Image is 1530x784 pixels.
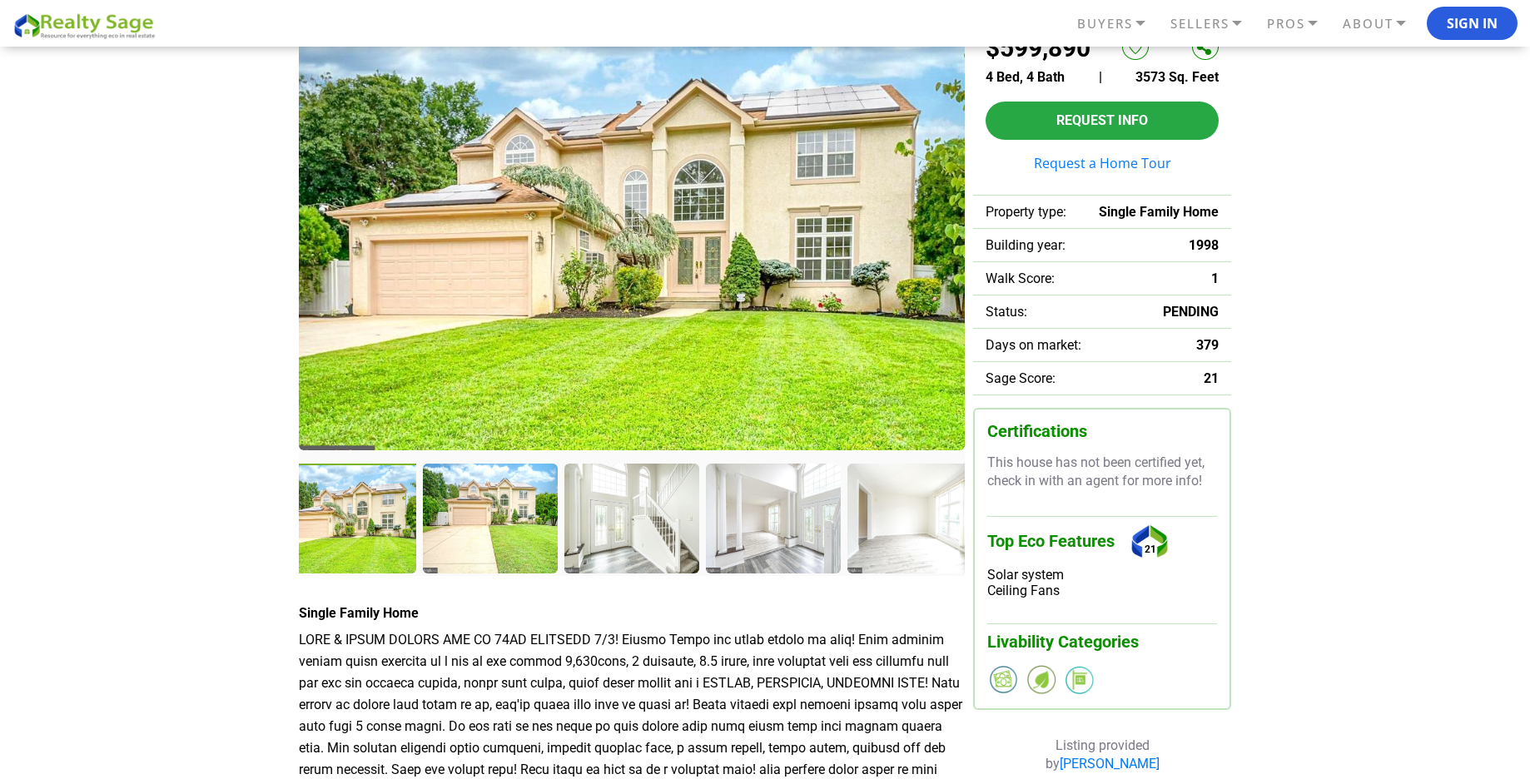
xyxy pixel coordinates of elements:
span: Days on market: [986,337,1081,353]
a: PROS [1263,9,1339,38]
span: 379 [1196,337,1219,353]
h3: Livability Categories [987,623,1217,652]
span: Building year: [986,237,1066,253]
h3: Top Eco Features [987,516,1217,567]
span: 21 [1204,370,1219,386]
span: Status: [986,304,1027,320]
div: Solar system Ceiling Fans [987,567,1217,598]
span: 3573 Sq. Feet [1135,69,1219,85]
button: Request Info [986,102,1219,140]
p: This house has not been certified yet, check in with an agent for more info! [987,454,1217,491]
div: 21 [1127,517,1173,567]
button: Sign In [1427,7,1518,40]
h2: $599,890 [986,33,1090,62]
span: 1998 [1189,237,1219,253]
span: Walk Score: [986,270,1055,286]
span: 4 Bed, 4 Bath [986,69,1065,85]
span: Listing provided by [1046,737,1160,772]
img: REALTY SAGE [12,11,162,40]
span: Property type: [986,204,1066,220]
a: ABOUT [1339,9,1427,38]
a: [PERSON_NAME] [1060,756,1160,772]
a: BUYERS [1073,9,1166,38]
span: Single Family Home [1099,204,1219,220]
h3: Certifications [987,422,1217,441]
span: Sage Score: [986,370,1056,386]
span: PENDING [1163,304,1219,320]
h4: Single Family Home [299,605,965,621]
span: 1 [1211,270,1219,286]
a: SELLERS [1166,9,1263,38]
a: Request a Home Tour [986,156,1219,170]
span: | [1099,69,1102,85]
